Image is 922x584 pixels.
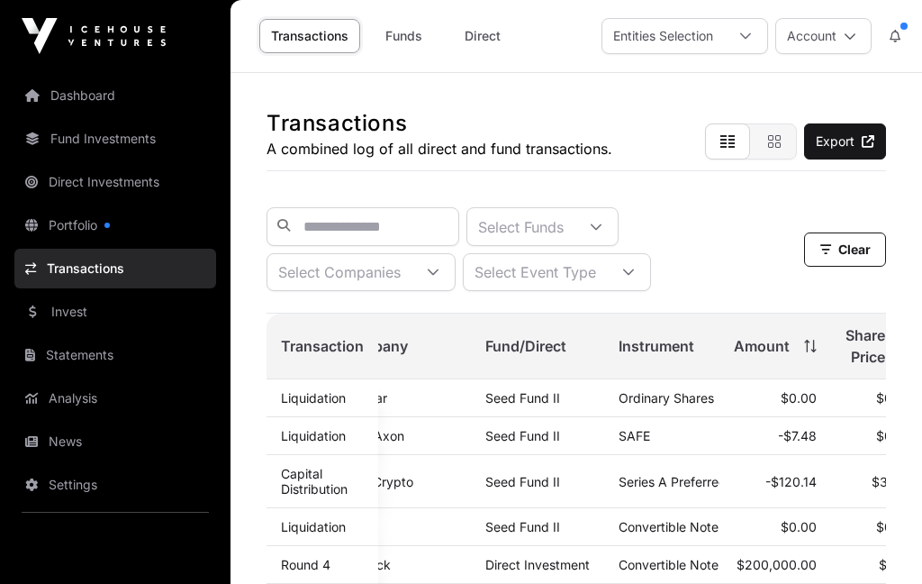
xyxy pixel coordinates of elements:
span: Transaction [281,335,364,357]
span: $31.76 [872,474,912,489]
span: Instrument [619,335,694,357]
iframe: Chat Widget [832,497,922,584]
span: Share Price [845,324,885,368]
a: Direct [447,19,519,53]
a: Portfolio [14,205,216,245]
span: Convertible Notes ([DATE]) [619,557,779,572]
div: Select Event Type [464,254,607,290]
div: Entities Selection [602,19,724,53]
a: Seed Fund II [485,390,560,406]
a: Funds [367,19,439,53]
a: Capital Distribution [281,466,348,497]
a: Direct Investments [14,162,216,202]
a: Dashboard [14,76,216,115]
a: Liquidation [281,428,346,443]
a: Seed Fund II [485,519,560,534]
td: $0.00 [719,508,831,546]
span: Series A Preferred Share [619,474,764,489]
span: Direct Investment [485,557,590,572]
a: Seed Fund II [485,474,560,489]
a: Transactions [259,19,360,53]
a: Transactions [14,249,216,288]
td: -$7.48 [719,417,831,455]
div: Select Companies [267,254,411,290]
span: SAFE [619,428,650,443]
span: Convertible Note [619,519,719,534]
td: $0.00 [719,379,831,417]
a: Liquidation [281,390,346,406]
td: -$120.14 [719,455,831,508]
button: Clear [804,233,886,267]
div: Select Funds [467,208,574,245]
button: Account [775,18,872,54]
span: $0.08 [876,428,912,443]
a: Statements [14,335,216,375]
span: $0.00 [876,390,912,406]
a: Export [804,123,886,160]
a: Fund Investments [14,119,216,159]
a: Liquidation [281,519,346,534]
a: Invest [14,292,216,332]
img: Icehouse Ventures Logo [22,18,166,54]
span: Amount [734,335,790,357]
span: Ordinary Shares [619,390,714,406]
span: Fund/Direct [485,335,566,357]
a: Seed Fund II [485,428,560,443]
a: Settings [14,465,216,505]
a: Analysis [14,379,216,418]
a: Round 4 [281,557,330,572]
a: News [14,422,216,461]
p: A combined log of all direct and fund transactions. [267,138,612,160]
td: $200,000.00 [719,546,831,584]
h1: Transactions [267,109,612,138]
